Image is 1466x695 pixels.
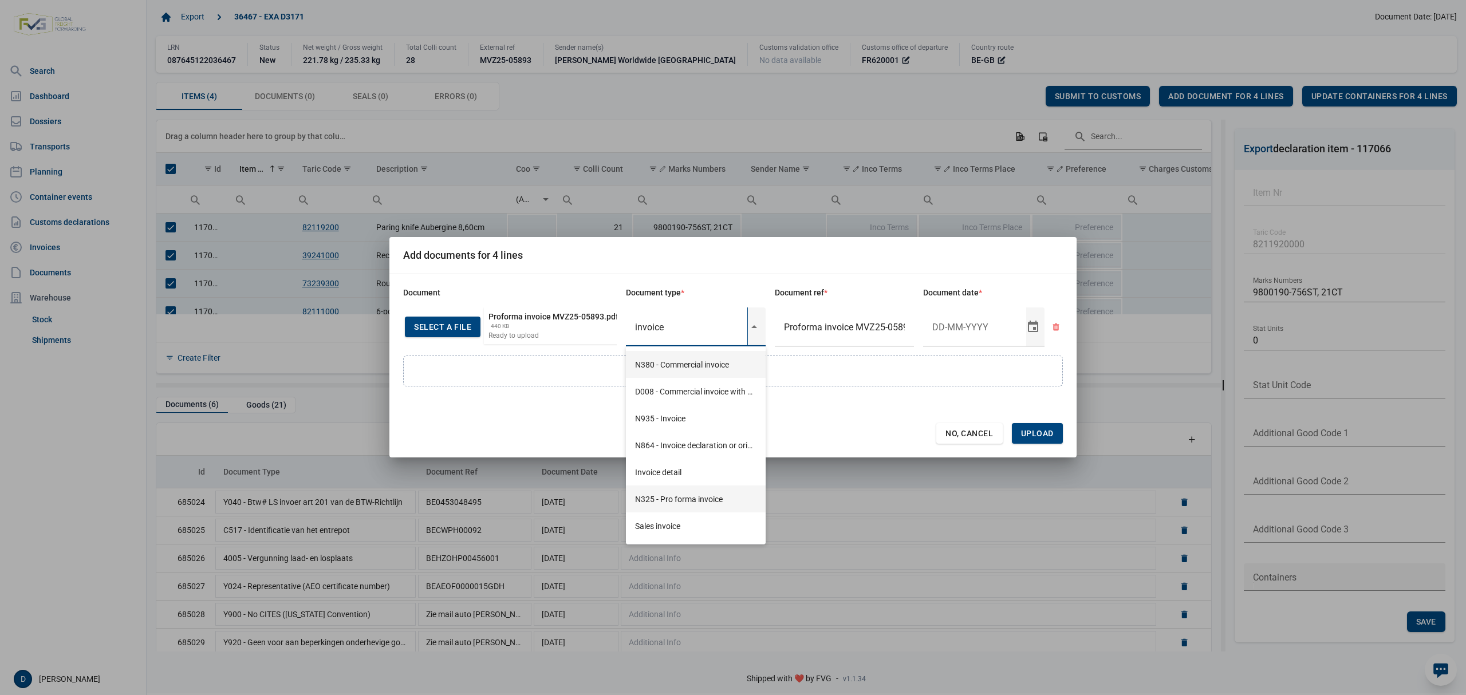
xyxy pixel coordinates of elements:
[403,248,523,262] div: Add documents for 4 lines
[626,307,747,346] input: Document type
[747,307,761,346] div: Select
[414,322,471,331] span: Select a file
[626,346,766,544] div: Dropdown
[626,378,766,405] div: D008 - Commercial invoice with a signed declaration
[403,356,1063,386] div: Add new line
[945,429,994,438] span: No, Cancel
[1012,423,1063,444] div: Upload
[775,288,915,298] div: Document ref
[923,288,1063,298] div: Document date
[923,307,1026,346] input: Document date
[1021,429,1054,438] span: Upload
[626,351,766,539] div: Items
[626,405,766,432] div: N935 - Invoice
[626,432,766,459] div: N864 - Invoice declaration or origin declaration
[626,288,766,298] div: Document type
[626,351,766,378] div: N380 - Commercial invoice
[626,459,766,485] div: Invoice detail
[488,313,618,323] div: Proforma invoice MVZ25-05893.pdf
[403,288,617,298] div: Document
[491,322,509,332] div: 440 KB
[488,332,539,341] div: Ready to upload
[1026,307,1040,346] div: Select
[626,485,766,512] div: N325 - Pro forma invoice
[626,512,766,539] div: Sales invoice
[775,307,915,346] input: Document ref
[405,317,480,337] div: Select a file
[936,423,1003,444] div: No, Cancel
